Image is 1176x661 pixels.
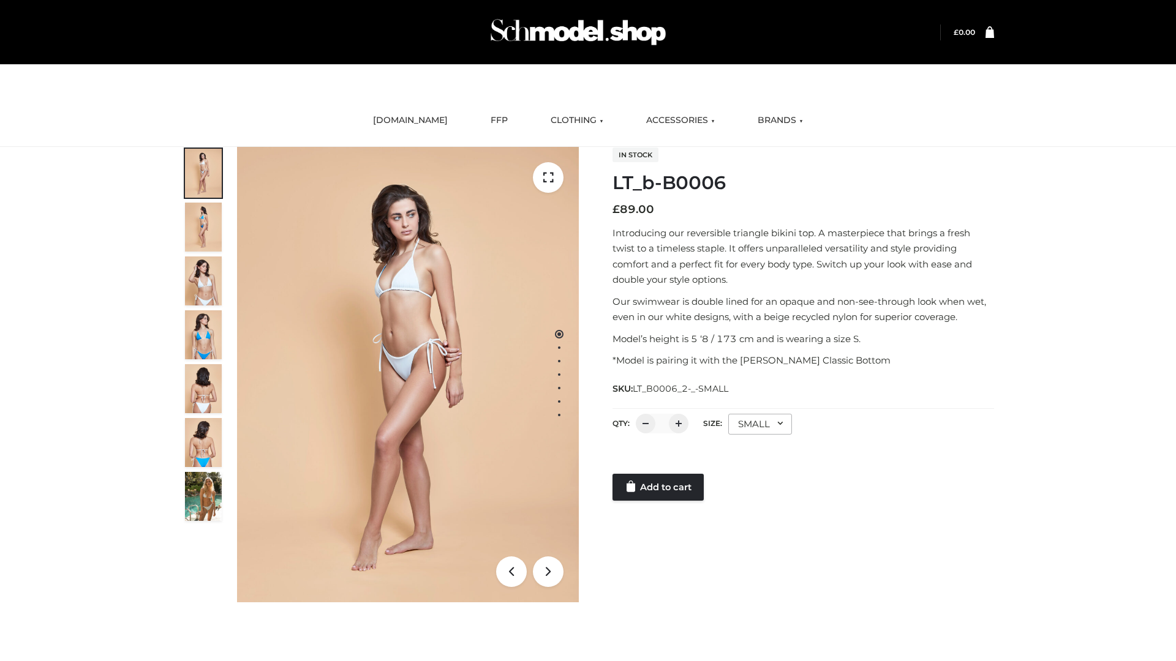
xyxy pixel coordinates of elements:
[612,294,994,325] p: Our swimwear is double lined for an opaque and non-see-through look when wet, even in our white d...
[612,474,704,501] a: Add to cart
[637,107,724,134] a: ACCESSORIES
[612,148,658,162] span: In stock
[185,256,222,305] img: ArielClassicBikiniTop_CloudNine_AzureSky_OW114ECO_3-scaled.jpg
[185,418,222,467] img: ArielClassicBikiniTop_CloudNine_AzureSky_OW114ECO_8-scaled.jpg
[954,28,975,37] bdi: 0.00
[486,8,670,56] img: Schmodel Admin 964
[612,381,729,396] span: SKU:
[748,107,812,134] a: BRANDS
[237,147,579,602] img: ArielClassicBikiniTop_CloudNine_AzureSky_OW114ECO_1
[185,364,222,413] img: ArielClassicBikiniTop_CloudNine_AzureSky_OW114ECO_7-scaled.jpg
[185,203,222,252] img: ArielClassicBikiniTop_CloudNine_AzureSky_OW114ECO_2-scaled.jpg
[612,203,620,216] span: £
[612,172,994,194] h1: LT_b-B0006
[612,331,994,347] p: Model’s height is 5 ‘8 / 173 cm and is wearing a size S.
[185,472,222,521] img: Arieltop_CloudNine_AzureSky2.jpg
[364,107,457,134] a: [DOMAIN_NAME]
[612,225,994,288] p: Introducing our reversible triangle bikini top. A masterpiece that brings a fresh twist to a time...
[703,419,722,428] label: Size:
[728,414,792,435] div: SMALL
[541,107,612,134] a: CLOTHING
[612,203,654,216] bdi: 89.00
[633,383,728,394] span: LT_B0006_2-_-SMALL
[185,310,222,359] img: ArielClassicBikiniTop_CloudNine_AzureSky_OW114ECO_4-scaled.jpg
[612,419,630,428] label: QTY:
[612,353,994,368] p: *Model is pairing it with the [PERSON_NAME] Classic Bottom
[954,28,959,37] span: £
[954,28,975,37] a: £0.00
[481,107,517,134] a: FFP
[185,149,222,198] img: ArielClassicBikiniTop_CloudNine_AzureSky_OW114ECO_1-scaled.jpg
